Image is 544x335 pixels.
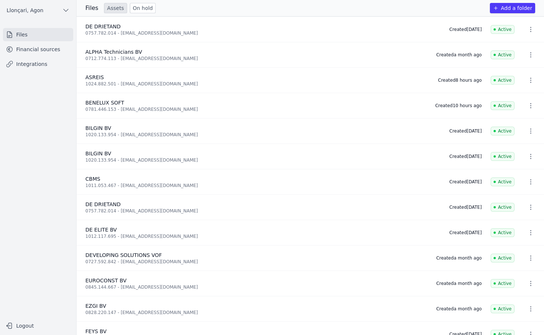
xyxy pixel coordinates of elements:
font: DEVELOPING SOLUTIONS VOF [85,252,162,258]
font: Active [498,128,512,134]
font: ALPHA Technicians BV [85,49,142,55]
font: BILGIN BV [85,125,111,131]
font: On hold [133,5,153,11]
font: 0757.782.014 - [EMAIL_ADDRESS][DOMAIN_NAME] [85,208,198,214]
font: [DATE] [467,128,482,134]
font: Active [498,103,512,108]
font: EUROCONST BV [85,278,127,283]
font: BENELUX SOFT [85,100,124,106]
font: [DATE] [467,230,482,235]
font: Logout [16,323,34,329]
button: Llonçari, Agon [3,4,73,16]
font: a month ago [454,306,482,311]
font: Active [498,154,512,159]
font: Files [85,4,98,11]
font: Integrations [16,61,47,67]
a: Financial sources [3,43,73,56]
font: Active [498,230,512,235]
font: 1011.053.467 - [EMAIL_ADDRESS][DOMAIN_NAME] [85,183,198,188]
font: Created [436,255,454,261]
font: [DATE] [467,205,482,210]
font: FEYS BV [85,328,107,334]
font: a month ago [454,52,482,57]
font: Active [498,27,512,32]
font: Created [435,103,453,108]
font: Created [449,205,467,210]
button: Add a folder [490,3,535,13]
font: Created [449,154,467,159]
font: 0828.220.147 - [EMAIL_ADDRESS][DOMAIN_NAME] [85,310,198,315]
font: Files [16,32,28,38]
font: ASREIS [85,74,104,80]
font: 10 hours ago [453,103,482,108]
a: Assets [104,3,127,13]
font: Active [498,205,512,210]
font: [DATE] [467,154,482,159]
a: On hold [130,3,156,13]
font: Created [436,306,454,311]
font: DE DRIETAND [85,201,121,207]
font: Active [498,255,512,261]
a: Integrations [3,57,73,71]
a: Files [3,28,73,41]
button: Logout [3,320,73,332]
font: 1012.117.695 - [EMAIL_ADDRESS][DOMAIN_NAME] [85,234,198,239]
font: 0727.592.842 - [EMAIL_ADDRESS][DOMAIN_NAME] [85,259,198,264]
font: Active [498,52,512,57]
font: Created [436,281,454,286]
font: Created [449,128,467,134]
font: 1024.882.501 - [EMAIL_ADDRESS][DOMAIN_NAME] [85,81,198,87]
font: Assets [107,5,124,11]
font: a month ago [454,281,482,286]
font: DE ELITE BV [85,227,117,233]
font: BILGIN BV [85,151,111,156]
font: 1020.133.954 - [EMAIL_ADDRESS][DOMAIN_NAME] [85,158,198,163]
font: Created [438,78,456,83]
font: 1020.133.954 - [EMAIL_ADDRESS][DOMAIN_NAME] [85,132,198,137]
font: 0712.774.113 - [EMAIL_ADDRESS][DOMAIN_NAME] [85,56,198,61]
font: Active [498,306,512,311]
font: DE DRIETAND [85,24,121,29]
font: CBMS [85,176,100,182]
font: Created [449,27,467,32]
font: 0781.446.153 - [EMAIL_ADDRESS][DOMAIN_NAME] [85,107,198,112]
font: EZGI BV [85,303,106,309]
font: [DATE] [467,27,482,32]
font: 0757.782.014 - [EMAIL_ADDRESS][DOMAIN_NAME] [85,31,198,36]
font: a month ago [454,255,482,261]
font: Active [498,78,512,83]
font: 0845.144.667 - [EMAIL_ADDRESS][DOMAIN_NAME] [85,285,198,290]
font: [DATE] [467,179,482,184]
font: Llonçari, Agon [7,7,43,13]
font: Active [498,281,512,286]
font: Created [436,52,454,57]
font: Created [449,179,467,184]
font: 8 hours ago [456,78,482,83]
font: Add a folder [501,5,532,11]
font: Active [498,179,512,184]
font: Created [449,230,467,235]
font: Financial sources [16,46,60,52]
